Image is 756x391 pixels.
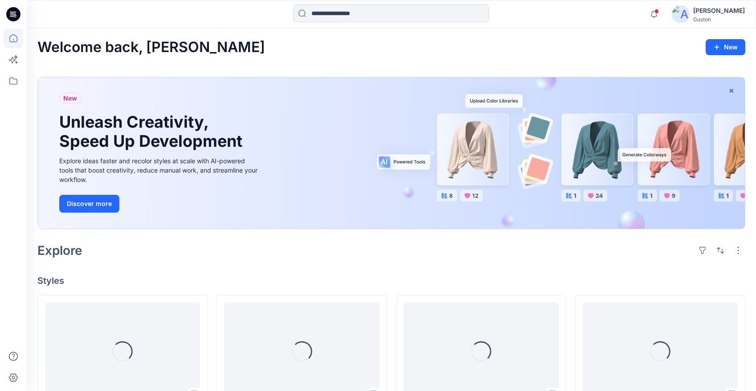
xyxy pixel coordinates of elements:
a: Discover more [59,195,260,213]
div: [PERSON_NAME] [693,5,745,16]
h4: Styles [37,275,745,286]
h2: Explore [37,243,82,258]
span: New [63,93,77,104]
h1: Unleash Creativity, Speed Up Development [59,113,246,151]
h2: Welcome back, [PERSON_NAME] [37,39,265,56]
img: avatar [672,5,690,23]
button: New [706,39,745,55]
div: Guston [693,16,745,23]
div: Explore ideas faster and recolor styles at scale with AI-powered tools that boost creativity, red... [59,156,260,184]
button: Discover more [59,195,119,213]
